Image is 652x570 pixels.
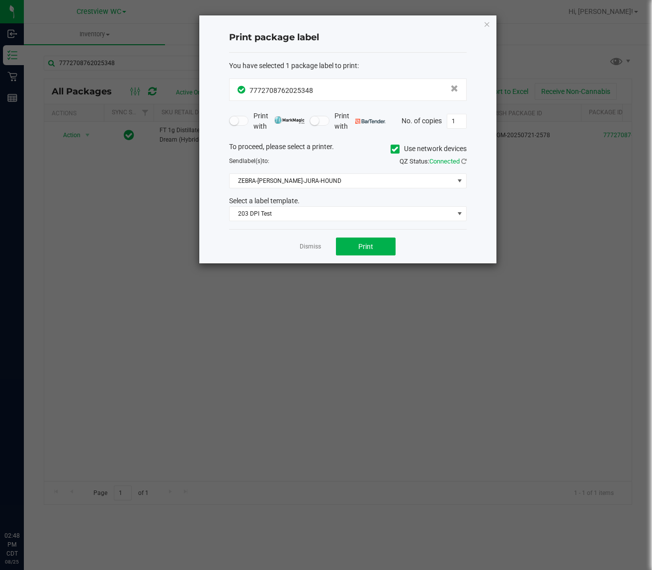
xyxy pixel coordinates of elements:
[243,158,262,164] span: label(s)
[429,158,460,165] span: Connected
[253,111,305,132] span: Print with
[249,86,313,94] span: 7772708762025348
[358,243,373,250] span: Print
[229,62,357,70] span: You have selected 1 package label to print
[229,61,467,71] div: :
[222,196,474,206] div: Select a label template.
[230,207,454,221] span: 203 DPI Test
[222,142,474,157] div: To proceed, please select a printer.
[229,158,269,164] span: Send to:
[274,116,305,124] img: mark_magic_cybra.png
[336,238,396,255] button: Print
[229,31,467,44] h4: Print package label
[230,174,454,188] span: ZEBRA-[PERSON_NAME]-JURA-HOUND
[238,84,247,95] span: In Sync
[300,243,321,251] a: Dismiss
[355,119,386,124] img: bartender.png
[400,158,467,165] span: QZ Status:
[391,144,467,154] label: Use network devices
[10,490,40,520] iframe: Resource center
[402,116,442,124] span: No. of copies
[334,111,386,132] span: Print with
